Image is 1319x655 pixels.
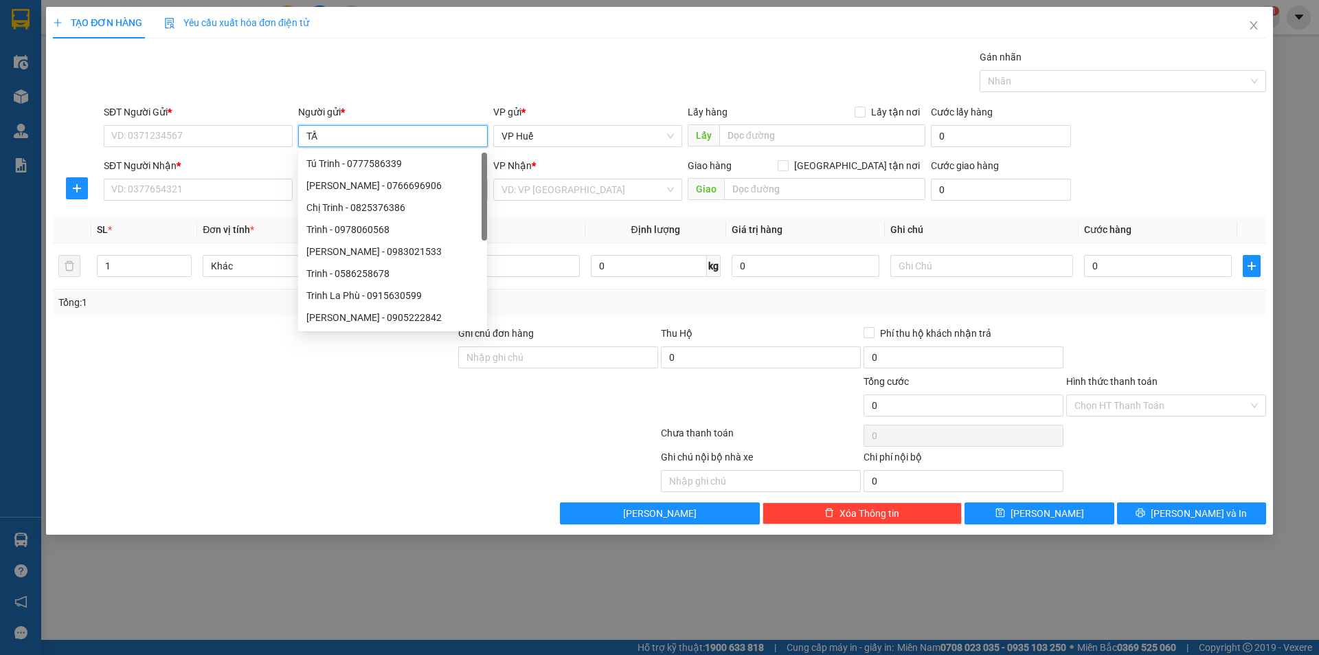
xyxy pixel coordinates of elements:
div: KIỀU TRINH - 0766696906 [298,175,487,197]
input: Cước giao hàng [931,179,1071,201]
button: deleteXóa Thông tin [763,502,962,524]
span: Định lượng [631,224,680,235]
span: save [995,508,1005,519]
div: SĐT Người Gửi [104,104,293,120]
div: SĐT Người Nhận [104,158,293,173]
span: Yêu cầu xuất hóa đơn điện tử [164,17,309,28]
span: TẠO ĐƠN HÀNG [53,17,142,28]
span: [PERSON_NAME] và In [1151,506,1247,521]
div: Tú Trinh - 0777586339 [306,156,479,171]
input: 0 [732,255,879,277]
span: Lấy [688,124,719,146]
span: Phí thu hộ khách nhận trả [875,326,997,341]
div: Chi phí nội bộ [864,449,1063,470]
th: Ghi chú [885,217,1079,243]
button: plus [66,177,88,199]
span: printer [1136,508,1145,519]
span: ↔ [GEOGRAPHIC_DATA] [30,80,133,102]
div: [PERSON_NAME] - 0766696906 [306,178,479,193]
div: Tú Trinh - 0777586339 [298,153,487,175]
img: logo [7,54,22,118]
span: ↔ [GEOGRAPHIC_DATA] [25,69,133,102]
div: Trinh - 0586258678 [306,266,479,281]
div: Trình - 0978060568 [298,219,487,241]
input: Cước lấy hàng [931,125,1071,147]
button: [PERSON_NAME] [560,502,760,524]
span: Lấy hàng [688,107,728,118]
input: Nhập ghi chú [661,470,861,492]
span: Tổng cước [864,376,909,387]
span: Khác [211,256,377,276]
button: Close [1235,7,1273,45]
span: delete [824,508,834,519]
div: Tổng: 1 [58,295,509,310]
strong: CHUYỂN PHÁT NHANH HK BUSLINES [32,11,126,56]
span: VP Huế [501,126,674,146]
span: [GEOGRAPHIC_DATA] tận nơi [789,158,925,173]
label: Ghi chú đơn hàng [458,328,534,339]
img: icon [164,18,175,29]
span: Giao hàng [688,160,732,171]
div: Vương Ngọc Trinh - 0905222842 [298,307,487,329]
input: Ghi chú đơn hàng [458,346,658,368]
span: Cước hàng [1084,224,1131,235]
button: delete [58,255,80,277]
div: Trịnh Tuấn - 0983021533 [298,241,487,263]
span: Lấy tận nơi [866,104,925,120]
div: [PERSON_NAME] - 0983021533 [306,244,479,259]
input: Dọc đường [724,178,925,200]
div: Chị Trinh - 0825376386 [298,197,487,219]
div: Trình - 0978060568 [306,222,479,237]
span: [PERSON_NAME] [623,506,697,521]
span: close [1248,20,1259,31]
span: plus [1243,260,1260,271]
input: Ghi Chú [890,255,1073,277]
label: Cước lấy hàng [931,107,993,118]
label: Cước giao hàng [931,160,999,171]
div: Trinh La Phù - 0915630599 [298,285,487,307]
span: Xóa Thông tin [839,506,899,521]
span: Giá trị hàng [732,224,782,235]
input: VD: Bàn, Ghế [396,255,579,277]
span: SL [97,224,108,235]
span: Thu Hộ [661,328,692,339]
div: Chị Trinh - 0825376386 [306,200,479,215]
span: Đơn vị tính [203,224,254,235]
input: Dọc đường [719,124,925,146]
button: printer[PERSON_NAME] và In [1117,502,1266,524]
span: Giao [688,178,724,200]
div: Trinh La Phù - 0915630599 [306,288,479,303]
span: VP Nhận [493,160,532,171]
span: plus [53,18,63,27]
span: plus [67,183,87,194]
div: Trinh - 0586258678 [298,263,487,285]
span: [PERSON_NAME] [1011,506,1084,521]
label: Gán nhãn [980,52,1022,63]
button: save[PERSON_NAME] [965,502,1114,524]
span: HUE1310250015 [136,84,228,98]
div: VP gửi [493,104,682,120]
div: Chưa thanh toán [659,425,862,449]
div: [PERSON_NAME] - 0905222842 [306,310,479,325]
span: kg [707,255,721,277]
label: Hình thức thanh toán [1066,376,1158,387]
div: Ghi chú nội bộ nhà xe [661,449,861,470]
span: SAPA, LÀO CAI ↔ [GEOGRAPHIC_DATA] [25,58,133,102]
div: Người gửi [298,104,487,120]
button: plus [1243,255,1261,277]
